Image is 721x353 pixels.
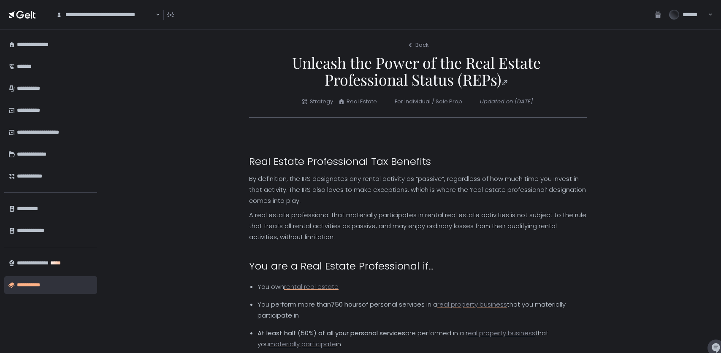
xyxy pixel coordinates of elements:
[284,282,339,291] a: rental real estate
[409,41,426,49] button: Back
[300,98,335,105] span: Strategy
[249,259,587,273] h2: You are a Real Estate Professional if…
[249,173,587,206] p: By definition, the IRS designates any rental activity as “passive”, regardless of how much time y...
[257,329,405,337] strong: At least half (50%) of all your personal services
[249,54,583,88] span: Unleash the Power of the Real Estate Professional Status (REPs)
[336,98,379,105] span: Real Estate
[468,329,535,337] a: eal property business
[257,278,587,296] li: You own
[257,296,587,324] li: You perform more than of personal services in a that you materially participate in
[395,98,462,105] span: For Individual / Sole Prop
[437,300,507,309] a: real property business
[407,41,429,49] div: Back
[480,98,533,105] div: Updated on [DATE]
[51,6,160,24] div: Search for option
[249,155,587,168] h2: Real Estate Professional Tax Benefits
[269,340,336,348] a: materially participate
[331,300,362,309] strong: 750 hours
[249,210,587,243] p: A real estate professional that materially participates in rental real estate activities is not s...
[257,324,587,353] li: are performed in a r that you in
